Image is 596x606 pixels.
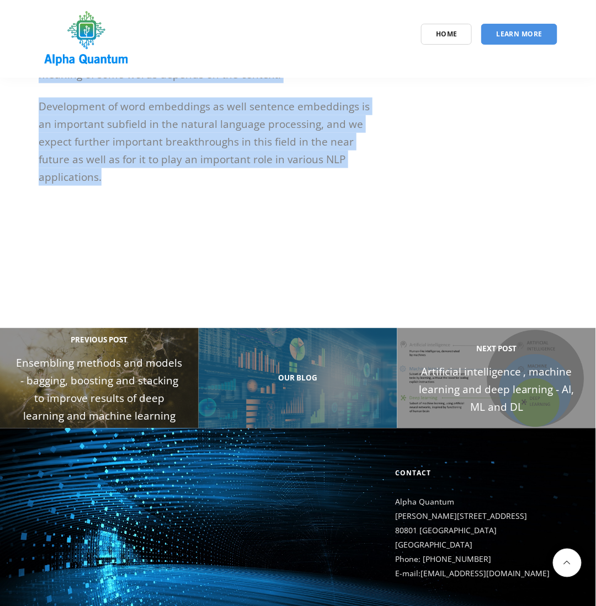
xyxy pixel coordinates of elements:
h6: Contact [396,466,558,481]
p: Alpha Quantum [PERSON_NAME][STREET_ADDRESS] 80801 [GEOGRAPHIC_DATA] [GEOGRAPHIC_DATA] Phone: [PHO... [396,495,557,581]
a: background Our Blog [199,328,397,428]
a: Home [421,24,472,45]
h4: Ensembling methods and models - bagging, boosting and stacking to improve results of deep learnin... [14,331,184,425]
span: Our Blog [213,369,383,387]
span: Previous Post [14,331,184,349]
span: Next Post [412,340,582,358]
span: Learn More [496,29,542,39]
span: Home [436,29,457,39]
a: Learn More [481,24,557,45]
a: Next PostArtificial intelligence , machine learning and deep learning - AI, ML and DL [397,328,596,428]
img: logo [39,7,134,71]
p: Development of word embeddings as well sentence embeddings is an important subfield in the natura... [39,98,379,186]
h4: Artificial intelligence , machine learning and deep learning - AI, ML and DL [412,340,582,416]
